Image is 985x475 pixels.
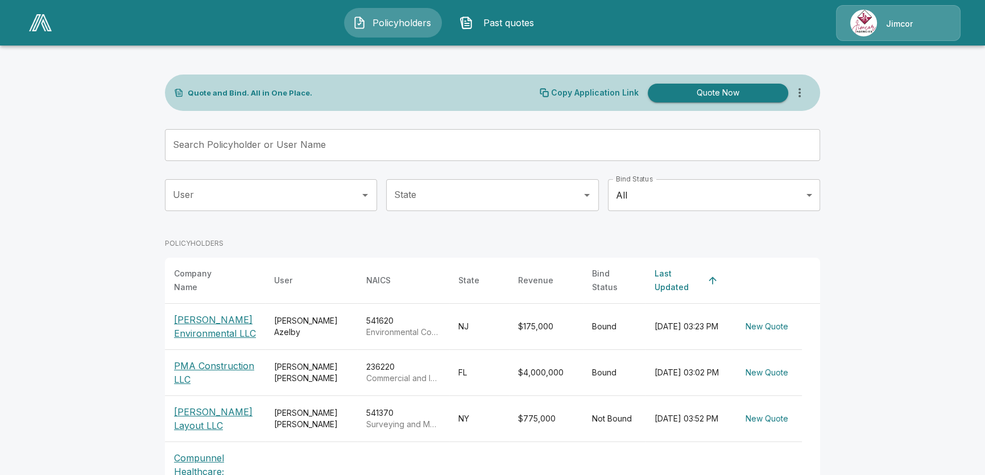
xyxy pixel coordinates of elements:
button: Open [579,187,595,203]
p: [PERSON_NAME] Environmental LLC [174,313,256,340]
button: Policyholders IconPolicyholders [344,8,442,38]
div: User [274,274,292,287]
div: [PERSON_NAME] Azelby [274,315,348,338]
td: Not Bound [583,396,645,442]
p: Copy Application Link [551,89,639,97]
button: New Quote [741,362,793,383]
div: NAICS [366,274,391,287]
img: AA Logo [29,14,52,31]
td: [DATE] 03:23 PM [645,304,732,350]
button: Past quotes IconPast quotes [451,8,549,38]
label: Bind Status [616,174,653,184]
button: New Quote [741,408,793,429]
button: Open [357,187,373,203]
div: [PERSON_NAME] [PERSON_NAME] [274,361,348,384]
p: Environmental Consulting Services [366,327,440,338]
button: New Quote [741,316,793,337]
img: Policyholders Icon [353,16,366,30]
p: Commercial and Institutional Building Construction [366,373,440,384]
td: Bound [583,304,645,350]
td: [DATE] 03:52 PM [645,396,732,442]
div: 541620 [366,315,440,338]
p: POLICYHOLDERS [165,238,224,249]
div: 236220 [366,361,440,384]
div: State [458,274,479,287]
button: Quote Now [648,84,788,102]
span: Past quotes [478,16,540,30]
p: Quote and Bind. All in One Place. [188,89,312,97]
div: Revenue [518,274,553,287]
td: FL [449,350,509,396]
a: Quote Now [643,84,788,102]
td: [DATE] 03:02 PM [645,350,732,396]
img: Past quotes Icon [460,16,473,30]
p: PMA Construction LLC [174,359,256,386]
div: Company Name [174,267,235,294]
td: NY [449,396,509,442]
td: $4,000,000 [509,350,583,396]
span: Policyholders [371,16,433,30]
div: Last Updated [655,267,702,294]
th: Bind Status [583,258,645,304]
td: $775,000 [509,396,583,442]
div: All [608,179,820,211]
td: $175,000 [509,304,583,350]
button: more [788,81,811,104]
p: [PERSON_NAME] Layout LLC [174,405,256,432]
div: 541370 [366,407,440,430]
p: Surveying and Mapping (except Geophysical) Services [366,419,440,430]
td: Bound [583,350,645,396]
td: NJ [449,304,509,350]
div: [PERSON_NAME] [PERSON_NAME] [274,407,348,430]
